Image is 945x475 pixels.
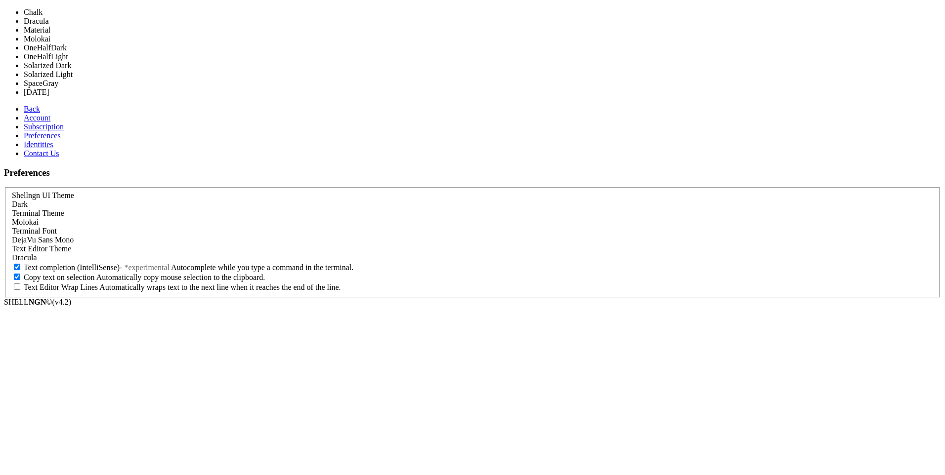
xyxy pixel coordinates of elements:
[14,274,20,280] input: Copy text on selection Automatically copy mouse selection to the clipboard.
[12,253,37,262] span: Dracula
[14,283,20,290] input: Text Editor Wrap Lines Automatically wraps text to the next line when it reaches the end of the l...
[12,236,933,244] div: DejaVu Sans Mono
[24,70,251,79] li: Solarized Light
[4,167,941,178] h3: Preferences
[14,264,20,270] input: Text completion (IntelliSense)- *experimental Autocomplete while you type a command in the terminal.
[24,140,53,149] a: Identities
[24,8,251,17] li: Chalk
[24,114,50,122] a: Account
[24,131,61,140] a: Preferences
[171,263,353,272] span: Autocomplete while you type a command in the terminal.
[24,263,120,272] span: Text completion (IntelliSense)
[24,35,251,43] li: Molokai
[24,122,64,131] a: Subscription
[29,298,46,306] b: NGN
[52,298,72,306] span: 4.2.0
[12,200,28,208] span: Dark
[24,105,40,113] a: Back
[12,218,39,226] span: Molokai
[99,283,341,291] span: Automatically wraps text to the next line when it reaches the end of the line.
[12,253,933,262] div: Dracula
[24,26,251,35] li: Material
[24,283,98,291] span: Text Editor Wrap Lines
[24,149,59,158] a: Contact Us
[4,298,71,306] span: SHELL ©
[96,273,265,281] span: Automatically copy mouse selection to the clipboard.
[120,263,170,272] span: - *experimental
[12,191,74,199] label: Shellngn UI Theme
[24,17,251,26] li: Dracula
[24,43,251,52] li: OneHalfDark
[12,227,57,235] label: Terminal Font
[24,273,95,281] span: Copy text on selection
[12,209,64,217] label: Terminal Theme
[24,88,251,97] li: [DATE]
[24,79,251,88] li: SpaceGray
[12,218,933,227] div: Molokai
[24,52,251,61] li: OneHalfLight
[12,200,933,209] div: Dark
[24,61,251,70] li: Solarized Dark
[12,244,71,253] label: Text Editor Theme
[12,236,74,244] span: DejaVu Sans Mono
